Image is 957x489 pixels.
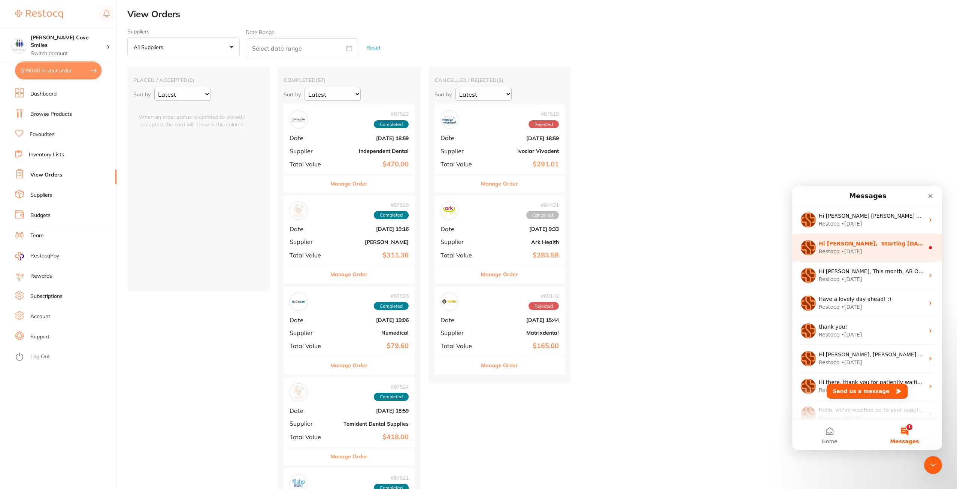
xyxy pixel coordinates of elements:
h2: View Orders [127,9,957,19]
span: thank you! [27,138,55,144]
span: Supplier [440,148,478,154]
img: RestocqPay [15,252,24,260]
span: Date [290,317,327,323]
img: Profile image for Restocq [9,137,24,152]
b: [DATE] 15:44 [484,317,559,323]
a: Favourites [30,131,55,138]
span: RestocqPay [30,252,59,260]
span: Date [440,317,478,323]
span: Hi [PERSON_NAME], This month, AB Orthodontics is offering 30% off when you buy 5+ Reliance Burs. ... [27,82,611,88]
span: When an order status is updated to placed / accepted, the card will show in this column [133,105,250,128]
b: [PERSON_NAME] [333,239,409,245]
span: Date [440,135,478,141]
b: [DATE] 19:06 [333,317,409,323]
span: Supplier [440,329,478,336]
b: $311.36 [333,251,409,259]
span: Have a lovely day ahead! :) [27,110,99,116]
a: Inventory Lists [29,151,64,159]
img: Profile image for Restocq [9,165,24,180]
span: Completed [374,211,409,219]
b: Ark Health [484,239,559,245]
img: Tomident Dental Supplies [291,385,306,399]
button: Manage Order [330,265,367,283]
div: • [DATE] [49,34,70,42]
img: Ivoclar Vivadent [442,112,457,127]
img: Profile image for Restocq [9,220,24,235]
div: • [DATE] [49,172,70,180]
span: Completed [374,120,409,129]
button: Messages [75,234,150,264]
div: Restocq [27,200,48,208]
b: Independent Dental [333,148,409,154]
h2: cancelled / rejected ( 3 ) [434,77,565,84]
span: # 87524 [374,384,409,390]
button: $290.60 in your order [15,61,102,79]
b: [DATE] 18:59 [333,135,409,141]
button: Manage Order [330,356,367,374]
img: Profile image for Restocq [9,193,24,208]
div: Restocq [27,117,48,125]
span: Total Value [440,252,478,259]
div: • [DATE] [49,61,70,69]
h2: completed ( 57 ) [284,77,415,84]
span: # 87521 [374,475,409,481]
a: Account [30,313,50,320]
b: Ivoclar Vivadent [484,148,559,154]
div: Restocq [27,34,48,42]
span: Supplier [290,148,327,154]
b: Tomident Dental Supplies [333,421,409,427]
div: Restocq [27,89,48,97]
span: # 69142 [529,293,559,299]
img: Profile image for Restocq [9,109,24,124]
img: Independent Dental [291,112,306,127]
b: [DATE] 18:59 [333,408,409,414]
a: RestocqPay [15,252,59,260]
b: Numedical [333,330,409,336]
span: Total Value [440,161,478,167]
div: • [DATE] [49,89,70,97]
button: Manage Order [481,265,518,283]
span: Total Value [290,342,327,349]
span: # 87526 [374,293,409,299]
b: $291.01 [484,160,559,168]
button: Reset [364,38,383,58]
span: Hello, we've reached ou to your supplier to check for you, and as per them there's been a delay a... [27,221,446,227]
iframe: Intercom live chat [924,456,942,474]
p: Switch account [31,50,106,57]
span: Hi there, thank you for patiently waiting. As per the supplier, they still don’t have an ETA for ... [27,193,622,199]
img: Profile image for Restocq [9,82,24,97]
span: # 84431 [526,202,559,208]
span: Home [30,253,45,258]
b: [DATE] 9:33 [484,226,559,232]
img: Matrixdental [442,295,457,309]
p: All suppliers [134,44,166,51]
p: Sort by [434,91,452,98]
b: [DATE] 19:16 [333,226,409,232]
iframe: Intercom live chat [792,186,942,450]
button: Manage Order [481,175,518,193]
p: Sort by [284,91,301,98]
span: Supplier [290,238,327,245]
span: Rejected [529,302,559,310]
span: Date [290,135,327,141]
button: Manage Order [330,447,367,465]
div: • [DATE] [49,145,70,153]
b: $79.60 [333,342,409,350]
span: Supplier [440,238,478,245]
img: Numedical [291,295,306,309]
span: Total Value [290,161,327,167]
label: Suppliers [127,28,240,34]
a: View Orders [30,171,62,179]
span: Total Value [290,252,327,259]
div: • [DATE] [49,228,70,236]
h4: Hallett Cove Smiles [31,34,106,49]
span: Messages [98,253,127,258]
span: Total Value [440,342,478,349]
h2: placed / accepted ( 0 ) [133,77,264,84]
a: Team [30,232,43,239]
span: Date [290,226,327,232]
b: Matrixdental [484,330,559,336]
a: Support [30,333,49,341]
